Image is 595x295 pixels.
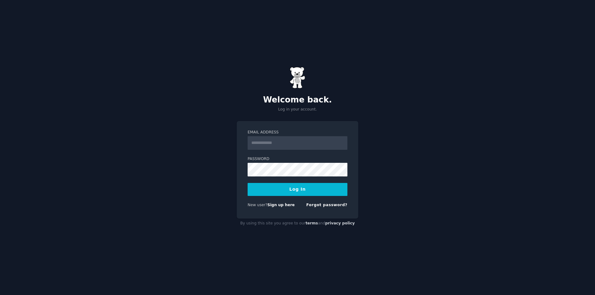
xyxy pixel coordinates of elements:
a: privacy policy [325,221,355,225]
p: Log in your account. [237,107,358,112]
label: Email Address [248,130,347,135]
a: Forgot password? [306,203,347,207]
a: Sign up here [267,203,295,207]
span: New user? [248,203,267,207]
label: Password [248,156,347,162]
h2: Welcome back. [237,95,358,105]
a: terms [306,221,318,225]
div: By using this site you agree to our and [237,219,358,228]
img: Gummy Bear [290,67,305,89]
button: Log In [248,183,347,196]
